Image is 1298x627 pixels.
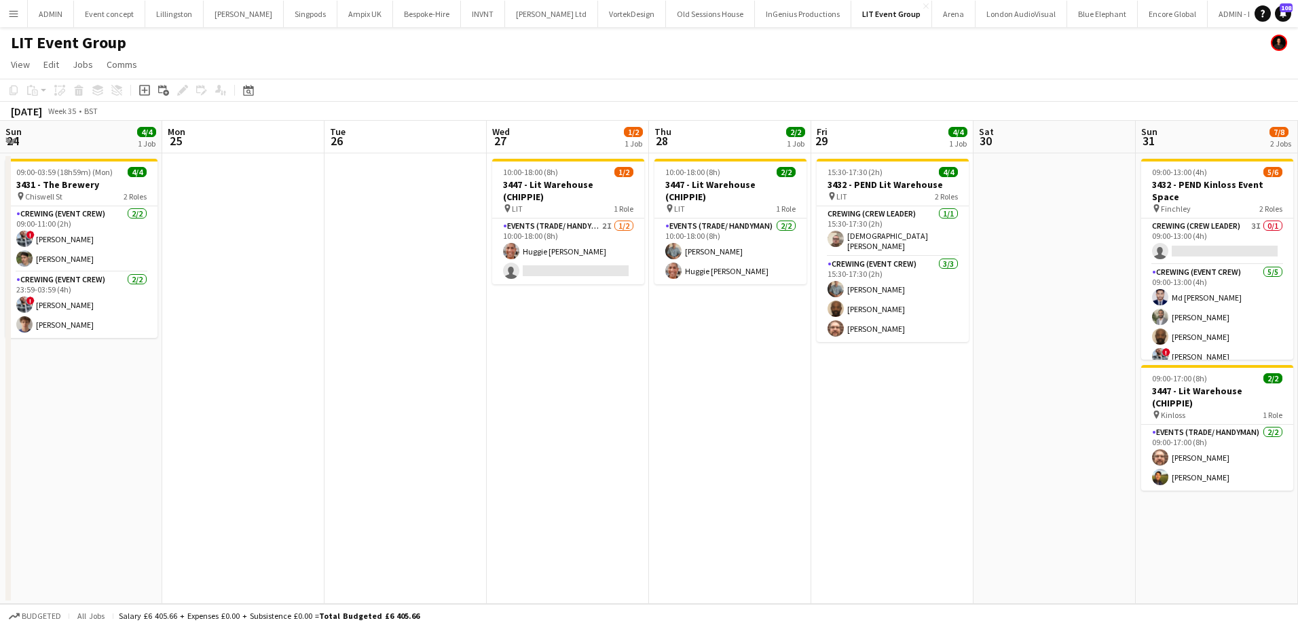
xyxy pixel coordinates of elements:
span: ! [1162,348,1170,356]
button: Lillingston [145,1,204,27]
a: Jobs [67,56,98,73]
div: 09:00-13:00 (4h)5/63432 - PEND Kinloss Event Space Finchley2 RolesCrewing (Crew Leader)3I0/109:00... [1141,159,1293,360]
app-card-role: Crewing (Event Crew)3/315:30-17:30 (2h)[PERSON_NAME][PERSON_NAME][PERSON_NAME] [817,256,969,342]
span: 09:00-03:59 (18h59m) (Mon) [16,167,113,177]
button: VortekDesign [598,1,666,27]
app-card-role: Crewing (Event Crew)2/223:59-03:59 (4h)![PERSON_NAME][PERSON_NAME] [5,272,157,338]
button: Budgeted [7,609,63,624]
span: LIT [512,204,523,214]
span: Sun [5,126,22,138]
div: [DATE] [11,104,42,118]
button: Singpods [284,1,337,27]
span: 24 [3,133,22,149]
span: 10:00-18:00 (8h) [665,167,720,177]
button: Arena [932,1,976,27]
app-card-role: Crewing (Event Crew)5/509:00-13:00 (4h)Md [PERSON_NAME][PERSON_NAME][PERSON_NAME]![PERSON_NAME] [1141,265,1293,389]
span: 15:30-17:30 (2h) [828,167,883,177]
span: Chiswell St [25,191,62,202]
span: 1 Role [1263,410,1282,420]
h3: 3447 - Lit Warehouse (CHIPPIE) [654,178,806,203]
button: Event concept [74,1,145,27]
app-card-role: Crewing (Event Crew)2/209:00-11:00 (2h)![PERSON_NAME][PERSON_NAME] [5,206,157,272]
button: Bespoke-Hire [393,1,461,27]
span: Tue [330,126,346,138]
button: Encore Global [1138,1,1208,27]
span: 26 [328,133,346,149]
app-card-role: Events (Trade/ Handyman)2I1/210:00-18:00 (8h)Huggie [PERSON_NAME] [492,218,644,284]
app-job-card: 09:00-03:59 (18h59m) (Mon)4/43431 - The Brewery Chiswell St2 RolesCrewing (Event Crew)2/209:00-11... [5,159,157,338]
span: 1 Role [776,204,796,214]
span: LIT [674,204,685,214]
span: 09:00-13:00 (4h) [1152,167,1207,177]
h3: 3447 - Lit Warehouse (CHIPPIE) [492,178,644,203]
h1: LIT Event Group [11,33,126,53]
span: ! [26,297,35,305]
div: BST [84,106,98,116]
app-card-role: Events (Trade/ Handyman)2/210:00-18:00 (8h)[PERSON_NAME]Huggie [PERSON_NAME] [654,218,806,284]
button: [PERSON_NAME] [204,1,284,27]
span: Budgeted [22,611,61,621]
span: 4/4 [137,127,156,137]
span: Jobs [73,58,93,71]
span: Week 35 [45,106,79,116]
span: 09:00-17:00 (8h) [1152,373,1207,383]
span: 108 [1280,3,1293,12]
span: 4/4 [939,167,958,177]
button: Ampix UK [337,1,393,27]
span: Thu [654,126,671,138]
span: 1/2 [614,167,633,177]
span: 1 Role [614,204,633,214]
span: 2 Roles [935,191,958,202]
app-card-role: Crewing (Crew Leader)3I0/109:00-13:00 (4h) [1141,218,1293,265]
span: 4/4 [128,167,147,177]
span: 25 [166,133,185,149]
span: Sun [1141,126,1157,138]
app-job-card: 09:00-17:00 (8h)2/23447 - Lit Warehouse (CHIPPIE) Kinloss1 RoleEvents (Trade/ Handyman)2/209:00-1... [1141,365,1293,491]
span: 5/6 [1263,167,1282,177]
span: Total Budgeted £6 405.66 [319,611,420,621]
button: InGenius Productions [755,1,851,27]
span: Mon [168,126,185,138]
h3: 3447 - Lit Warehouse (CHIPPIE) [1141,385,1293,409]
h3: 3432 - PEND Kinloss Event Space [1141,178,1293,203]
div: 1 Job [949,138,967,149]
span: Edit [43,58,59,71]
button: LIT Event Group [851,1,932,27]
app-job-card: 15:30-17:30 (2h)4/43432 - PEND Lit Warehouse LIT2 RolesCrewing (Crew Leader)1/115:30-17:30 (2h)[D... [817,159,969,342]
button: ADMIN - LEAVE [1208,1,1280,27]
div: 1 Job [787,138,804,149]
div: Salary £6 405.66 + Expenses £0.00 + Subsistence £0.00 = [119,611,420,621]
button: INVNT [461,1,505,27]
button: London AudioVisual [976,1,1067,27]
span: LIT [836,191,847,202]
span: Comms [107,58,137,71]
button: Old Sessions House [666,1,755,27]
span: 1/2 [624,127,643,137]
span: 29 [815,133,828,149]
a: Comms [101,56,143,73]
span: 4/4 [948,127,967,137]
div: 2 Jobs [1270,138,1291,149]
span: 10:00-18:00 (8h) [503,167,558,177]
a: 108 [1275,5,1291,22]
div: 1 Job [138,138,155,149]
button: [PERSON_NAME] Ltd [505,1,598,27]
span: All jobs [75,611,107,621]
app-job-card: 10:00-18:00 (8h)2/23447 - Lit Warehouse (CHIPPIE) LIT1 RoleEvents (Trade/ Handyman)2/210:00-18:00... [654,159,806,284]
span: 2/2 [1263,373,1282,383]
app-card-role: Crewing (Crew Leader)1/115:30-17:30 (2h)[DEMOGRAPHIC_DATA][PERSON_NAME] [817,206,969,256]
span: Finchley [1161,204,1191,214]
h3: 3432 - PEND Lit Warehouse [817,178,969,191]
span: 27 [490,133,510,149]
span: 2/2 [786,127,805,137]
span: 7/8 [1269,127,1288,137]
div: 10:00-18:00 (8h)1/23447 - Lit Warehouse (CHIPPIE) LIT1 RoleEvents (Trade/ Handyman)2I1/210:00-18:... [492,159,644,284]
button: Blue Elephant [1067,1,1138,27]
button: ADMIN [28,1,74,27]
span: Wed [492,126,510,138]
span: 2 Roles [124,191,147,202]
span: View [11,58,30,71]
